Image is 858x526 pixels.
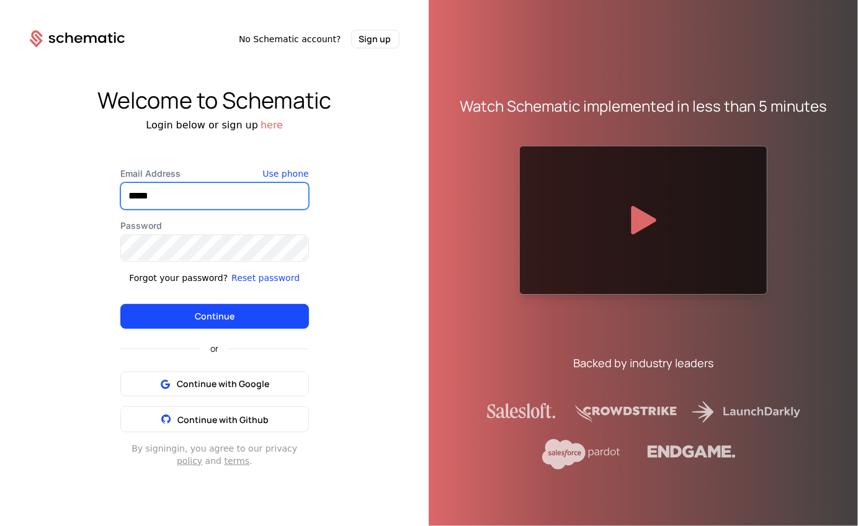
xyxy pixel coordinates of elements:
label: Email Address [120,167,309,180]
span: No Schematic account? [239,33,341,45]
button: Use phone [262,167,308,180]
a: terms [224,456,249,466]
div: Watch Schematic implemented in less than 5 minutes [460,96,827,116]
span: Continue with Github [177,414,269,426]
button: here [261,118,283,133]
span: Continue with Google [177,378,269,390]
label: Password [120,220,309,232]
button: Reset password [231,272,300,284]
button: Continue with Github [120,406,309,432]
div: Forgot your password? [129,272,228,284]
a: policy [177,456,202,466]
span: or [200,344,228,353]
div: Backed by industry leaders [573,354,713,372]
button: Continue with Google [120,372,309,396]
div: By signing in , you agree to our privacy and . [120,442,309,467]
button: Sign up [351,30,400,48]
button: Continue [120,304,309,329]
